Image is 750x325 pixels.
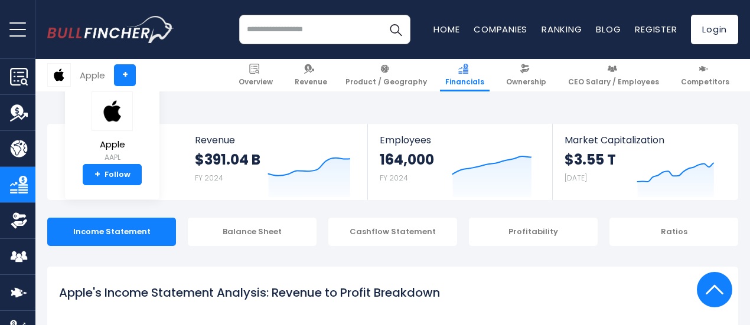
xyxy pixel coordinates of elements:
a: Register [635,23,677,35]
a: Employees 164,000 FY 2024 [368,124,552,200]
span: Revenue [195,134,356,146]
a: Revenue [289,59,332,91]
img: AAPL logo [92,91,133,131]
span: Employees [380,134,540,146]
a: Companies [474,23,527,35]
div: Ratios [609,218,738,246]
span: CEO Salary / Employees [568,77,659,87]
span: Product / Geography [345,77,427,87]
strong: $3.55 T [565,150,616,169]
small: FY 2024 [195,173,223,183]
a: Market Capitalization $3.55 T [DATE] [553,124,737,200]
a: +Follow [83,164,142,185]
div: Profitability [469,218,598,246]
img: Ownership [10,212,28,229]
a: Overview [233,59,278,91]
a: Financials [440,59,490,91]
a: Home [433,23,459,35]
a: Go to homepage [47,16,174,43]
a: Ownership [501,59,552,91]
small: [DATE] [565,173,587,183]
a: Login [691,15,738,44]
div: Cashflow Statement [328,218,457,246]
span: Apple [92,140,133,150]
a: + [114,64,136,86]
strong: $391.04 B [195,150,260,169]
span: Overview [239,77,273,87]
span: Ownership [506,77,546,87]
span: Competitors [681,77,729,87]
a: Blog [596,23,621,35]
strong: 164,000 [380,150,434,169]
span: Market Capitalization [565,134,725,146]
small: AAPL [92,152,133,163]
div: Apple [80,68,105,82]
strong: + [94,169,100,180]
img: bullfincher logo [47,16,174,43]
a: Revenue $391.04 B FY 2024 [183,124,368,200]
small: FY 2024 [380,173,408,183]
div: Income Statement [47,218,176,246]
a: Apple AAPL [91,91,133,165]
button: Search [381,15,410,44]
a: Ranking [542,23,582,35]
img: AAPL logo [48,64,70,86]
span: Financials [445,77,484,87]
tspan: Apple's Income Statement Analysis: Revenue to Profit Breakdown [59,284,440,301]
div: Balance Sheet [188,218,317,246]
a: Product / Geography [340,59,432,91]
a: Competitors [676,59,735,91]
span: Revenue [295,77,327,87]
a: CEO Salary / Employees [563,59,664,91]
